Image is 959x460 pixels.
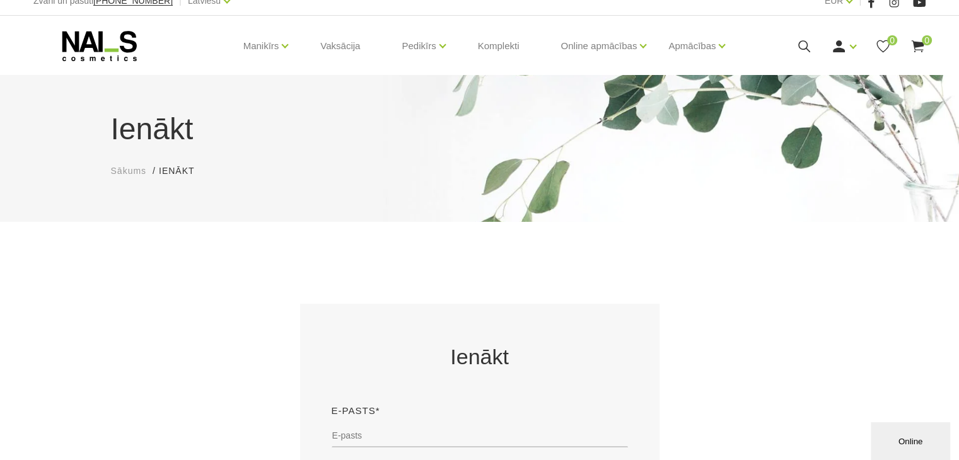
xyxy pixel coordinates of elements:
a: Sākums [111,164,147,178]
li: Ienākt [159,164,207,178]
a: Apmācības [668,21,716,71]
a: Vaksācija [310,16,370,76]
span: 0 [922,35,932,45]
a: Online apmācības [561,21,637,71]
label: E-pasts* [332,403,380,418]
span: 0 [887,35,897,45]
a: Pedikīrs [402,21,436,71]
input: E-pasts [332,423,628,447]
span: Sākums [111,166,147,176]
a: 0 [875,38,891,54]
a: Manikīrs [243,21,279,71]
a: Komplekti [468,16,530,76]
h2: Ienākt [332,342,628,372]
iframe: chat widget [871,420,953,460]
h1: Ienākt [111,106,849,152]
a: 0 [910,38,926,54]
